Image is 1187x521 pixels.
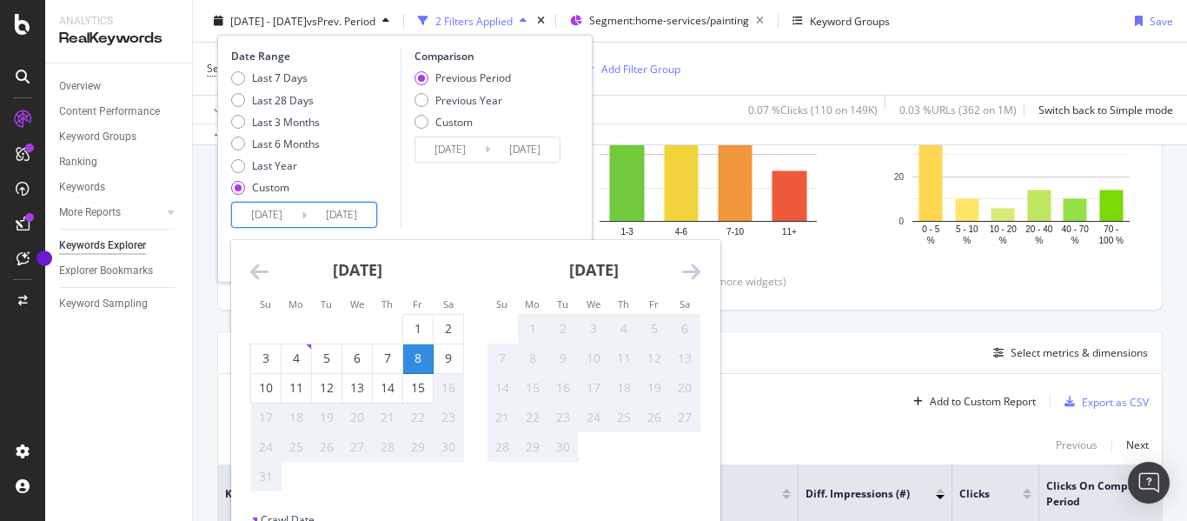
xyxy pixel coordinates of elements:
[609,350,639,367] div: 11
[307,13,375,28] span: vs Prev. Period
[548,314,579,344] td: Not available. Tuesday, September 2, 2025
[59,103,160,121] div: Content Performance
[434,350,463,367] div: 9
[518,314,548,344] td: Not available. Monday, September 1, 2025
[518,344,548,373] td: Not available. Monday, September 8, 2025
[414,70,511,85] div: Previous Period
[587,297,600,311] small: We
[579,409,608,426] div: 24
[413,297,422,311] small: Fr
[434,409,463,426] div: 23
[670,344,700,373] td: Not available. Saturday, September 13, 2025
[59,237,146,255] div: Keywords Explorer
[670,314,700,344] td: Not available. Saturday, September 6, 2025
[990,224,1018,234] text: 10 - 20
[609,344,640,373] td: Not available. Thursday, September 11, 2025
[231,92,320,107] div: Last 28 Days
[312,432,342,462] td: Not available. Tuesday, August 26, 2025
[403,379,433,397] div: 15
[434,379,463,397] div: 16
[403,320,433,337] div: 1
[675,227,688,237] text: 4-6
[640,314,670,344] td: Not available. Friday, September 5, 2025
[922,224,939,234] text: 0 - 5
[490,137,560,162] input: End Date
[434,314,464,344] td: Choose Saturday, August 2, 2025 as your check-in date. It’s available.
[231,240,719,512] div: Calendar
[670,379,700,397] div: 20
[518,350,547,367] div: 8
[894,172,905,182] text: 20
[59,178,105,197] div: Keywords
[885,78,1157,247] div: A chart.
[670,350,700,367] div: 13
[548,409,578,426] div: 23
[403,350,433,367] div: 8
[1128,7,1173,35] button: Save
[487,350,517,367] div: 7
[312,373,342,403] td: Choose Tuesday, August 12, 2025 as your check-in date. It’s available.
[640,320,669,337] div: 5
[1099,236,1124,245] text: 100 %
[59,153,97,171] div: Ranking
[899,217,904,226] text: 0
[557,297,568,311] small: Tu
[620,227,633,237] text: 1-3
[232,203,302,227] input: Start Date
[563,7,771,35] button: Segment:home-services/painting
[986,343,1148,364] button: Select metrics & dimensions
[1025,224,1053,234] text: 20 - 40
[1150,13,1173,28] div: Save
[252,158,297,173] div: Last Year
[251,409,281,426] div: 17
[579,379,608,397] div: 17
[312,403,342,432] td: Not available. Tuesday, August 19, 2025
[525,297,540,311] small: Mo
[225,486,420,502] span: Keyword
[252,70,308,85] div: Last 7 Days
[59,103,180,121] a: Content Performance
[1046,478,1187,510] span: Clicks On Compared Period
[252,137,320,151] div: Last 6 Months
[518,373,548,403] td: Not available. Monday, September 15, 2025
[1126,438,1149,452] div: Next
[231,180,320,195] div: Custom
[1058,388,1149,416] button: Export as CSV
[959,486,997,502] span: Clicks
[333,259,382,280] strong: [DATE]
[59,204,121,222] div: More Reports
[342,403,373,432] td: Not available. Wednesday, August 20, 2025
[59,128,180,146] a: Keyword Groups
[403,403,434,432] td: Not available. Friday, August 22, 2025
[373,409,402,426] div: 21
[231,137,320,151] div: Last 6 Months
[207,96,257,124] button: Apply
[434,344,464,373] td: Choose Saturday, August 9, 2025 as your check-in date. It’s available.
[435,13,513,28] div: 2 Filters Applied
[282,344,312,373] td: Choose Monday, August 4, 2025 as your check-in date. It’s available.
[810,13,890,28] div: Keyword Groups
[589,13,749,28] span: Segment: home-services/painting
[207,7,396,35] button: [DATE] - [DATE]vsPrev. Period
[518,403,548,432] td: Not available. Monday, September 22, 2025
[806,486,910,502] span: Diff. Impressions (#)
[1128,462,1170,504] div: Open Intercom Messenger
[579,320,608,337] div: 3
[282,373,312,403] td: Choose Monday, August 11, 2025 as your check-in date. It’s available.
[579,373,609,403] td: Not available. Wednesday, September 17, 2025
[548,373,579,403] td: Not available. Tuesday, September 16, 2025
[312,379,342,397] div: 12
[1082,395,1149,410] div: Export as CSV
[609,379,639,397] div: 18
[1011,345,1148,360] div: Select metrics & dimensions
[435,114,473,129] div: Custom
[609,373,640,403] td: Not available. Thursday, September 18, 2025
[618,297,629,311] small: Th
[342,432,373,462] td: Not available. Wednesday, August 27, 2025
[548,403,579,432] td: Not available. Tuesday, September 23, 2025
[518,320,547,337] div: 1
[282,350,311,367] div: 4
[899,102,1017,117] div: 0.03 % URLs ( 362 on 1M )
[670,403,700,432] td: Not available. Saturday, September 27, 2025
[487,432,518,462] td: Not available. Sunday, September 28, 2025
